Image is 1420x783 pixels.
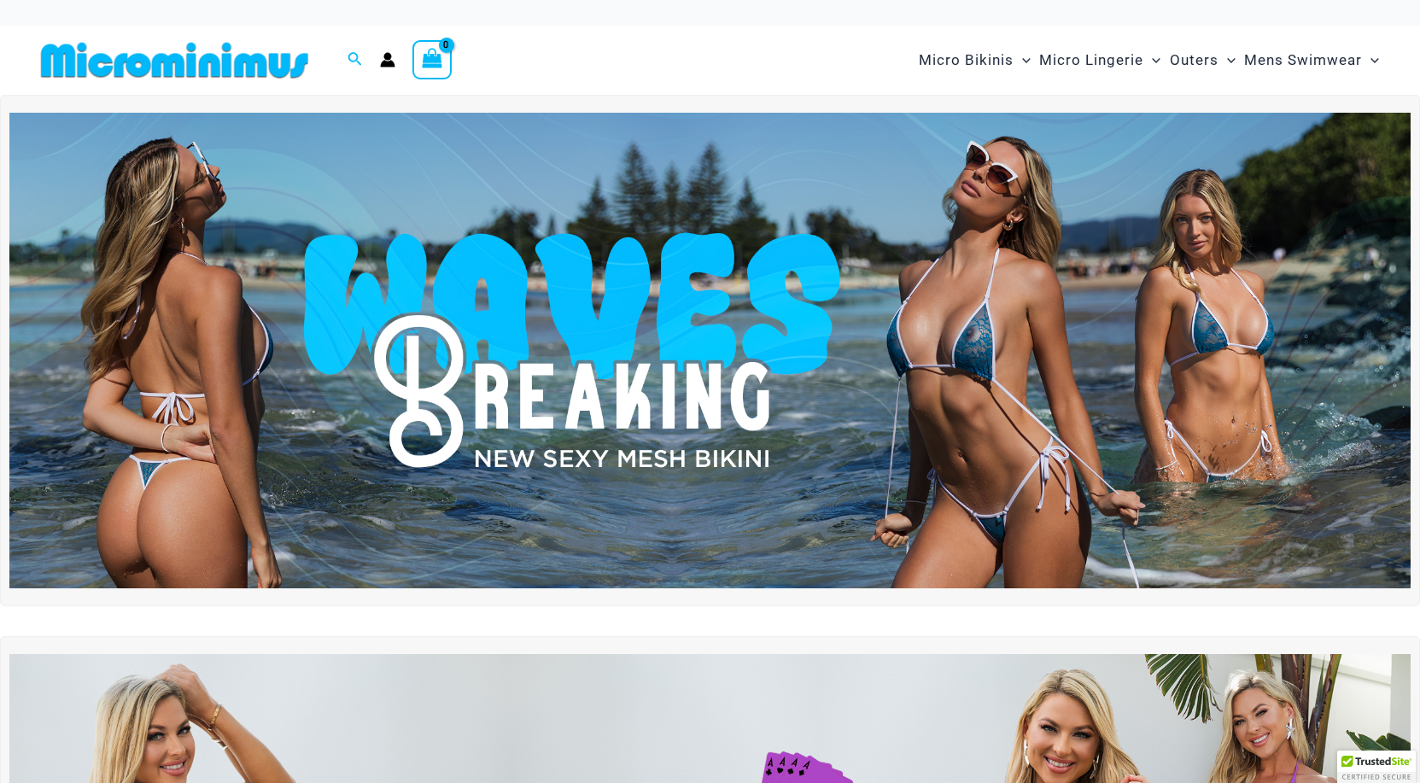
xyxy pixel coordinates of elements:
[9,113,1411,589] img: Waves Breaking Ocean Bikini Pack
[1362,38,1379,82] span: Menu Toggle
[1039,38,1143,82] span: Micro Lingerie
[1337,751,1416,783] div: TrustedSite Certified
[919,38,1014,82] span: Micro Bikinis
[1240,34,1383,86] a: Mens SwimwearMenu ToggleMenu Toggle
[348,50,363,71] a: Search icon link
[1014,38,1031,82] span: Menu Toggle
[1035,34,1165,86] a: Micro LingerieMenu ToggleMenu Toggle
[412,40,452,79] a: View Shopping Cart, empty
[380,52,395,67] a: Account icon link
[1166,34,1240,86] a: OutersMenu ToggleMenu Toggle
[1218,38,1236,82] span: Menu Toggle
[1170,38,1218,82] span: Outers
[915,34,1035,86] a: Micro BikinisMenu ToggleMenu Toggle
[1143,38,1160,82] span: Menu Toggle
[1244,38,1362,82] span: Mens Swimwear
[912,32,1386,89] nav: Site Navigation
[34,41,315,79] img: MM SHOP LOGO FLAT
